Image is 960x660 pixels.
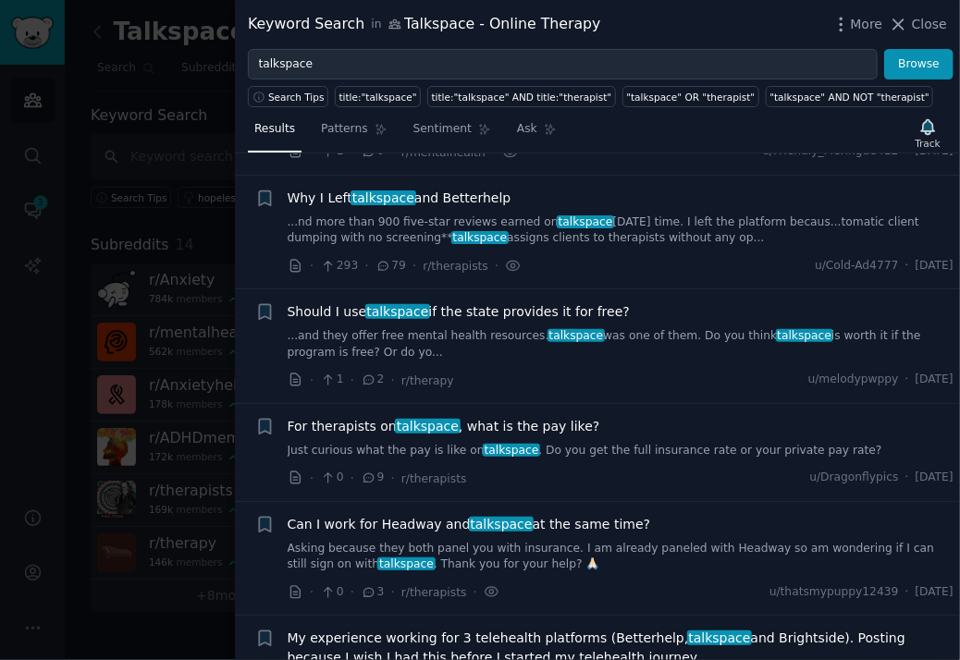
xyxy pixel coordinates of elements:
span: u/melodypwppy [808,372,899,388]
span: · [351,582,354,602]
a: Just curious what the pay is like ontalkspace. Do you get the full insurance rate or your private... [288,443,954,459]
a: Results [248,115,302,153]
span: · [495,256,498,275]
a: Patterns [314,115,393,153]
span: · [474,582,477,602]
a: ...and they offer free mental health resources.talkspacewas one of them. Do you thinktalkspaceis ... [288,328,954,361]
a: "talkspace" AND NOT "therapist" [766,86,934,107]
span: r/therapists [401,586,467,599]
span: · [364,256,368,275]
span: · [905,470,909,486]
span: Results [254,121,295,138]
span: talkspace [395,419,461,434]
span: Search Tips [268,91,325,104]
a: title:"talkspace" AND title:"therapist" [427,86,616,107]
a: "talkspace" OR "therapist" [622,86,759,107]
span: talkspace [776,329,833,342]
span: · [310,582,314,602]
span: · [905,258,909,275]
span: [DATE] [916,372,954,388]
span: · [905,372,909,388]
span: Patterns [321,121,367,138]
div: Track [916,137,941,150]
span: · [351,469,354,488]
span: 0 [320,470,343,486]
div: Keyword Search Talkspace - Online Therapy [248,13,601,36]
a: Sentiment [407,115,498,153]
span: talkspace [548,329,605,342]
div: "talkspace" AND NOT "therapist" [769,91,929,104]
span: r/therapists [401,472,467,485]
span: · [351,371,354,390]
a: Asking because they both panel you with insurance. I am already paneled with Headway so am wonder... [288,541,954,573]
span: · [905,584,909,601]
span: 0 [320,584,343,601]
span: [DATE] [916,584,954,601]
span: 1 [320,372,343,388]
span: u/thatsmypuppy12439 [769,584,899,601]
input: Try a keyword related to your business [248,49,878,80]
span: · [391,371,395,390]
a: Should I usetalkspaceif the state provides it for free? [288,302,630,322]
span: · [310,469,314,488]
span: talkspace [483,444,540,457]
span: Close [912,15,947,34]
span: [DATE] [916,258,954,275]
span: talkspace [687,630,753,645]
span: · [310,256,314,275]
span: in [371,17,381,33]
a: Why I Lefttalkspaceand Betterhelp [288,189,511,208]
span: · [412,256,416,275]
span: · [310,371,314,390]
span: Ask [517,121,537,138]
span: talkspace [377,557,435,570]
span: r/therapists [423,260,488,273]
button: Browse [884,49,954,80]
span: 3 [361,584,384,601]
button: Track [909,114,947,153]
a: Can I work for Headway andtalkspaceat the same time? [288,515,651,534]
span: u/Dragonflypics [809,470,898,486]
span: talkspace [351,190,416,205]
a: ...nd more than 900 five-star reviews earned ontalkspace[DATE] time. I left the platform becaus..... [288,214,954,247]
span: Why I Left and Betterhelp [288,189,511,208]
span: u/Cold-Ad4777 [815,258,898,275]
div: "talkspace" OR "therapist" [626,91,755,104]
span: talkspace [365,304,431,319]
div: title:"talkspace" [339,91,417,104]
span: 2 [361,372,384,388]
span: Sentiment [413,121,472,138]
span: 79 [375,258,406,275]
a: Ask [511,115,563,153]
button: Close [889,15,947,34]
span: 293 [320,258,358,275]
span: · [391,469,395,488]
span: [DATE] [916,470,954,486]
span: talkspace [557,215,614,228]
span: r/mentalhealth [401,146,486,159]
button: Search Tips [248,86,328,107]
span: talkspace [451,231,509,244]
a: For therapists ontalkspace, what is the pay like? [288,417,600,436]
div: title:"talkspace" AND title:"therapist" [432,91,612,104]
span: More [851,15,883,34]
a: title:"talkspace" [335,86,421,107]
button: More [831,15,883,34]
span: Can I work for Headway and at the same time? [288,515,651,534]
span: · [391,582,395,602]
span: Should I use if the state provides it for free? [288,302,630,322]
span: 9 [361,470,384,486]
span: For therapists on , what is the pay like? [288,417,600,436]
span: talkspace [469,517,535,532]
span: r/therapy [401,374,454,387]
